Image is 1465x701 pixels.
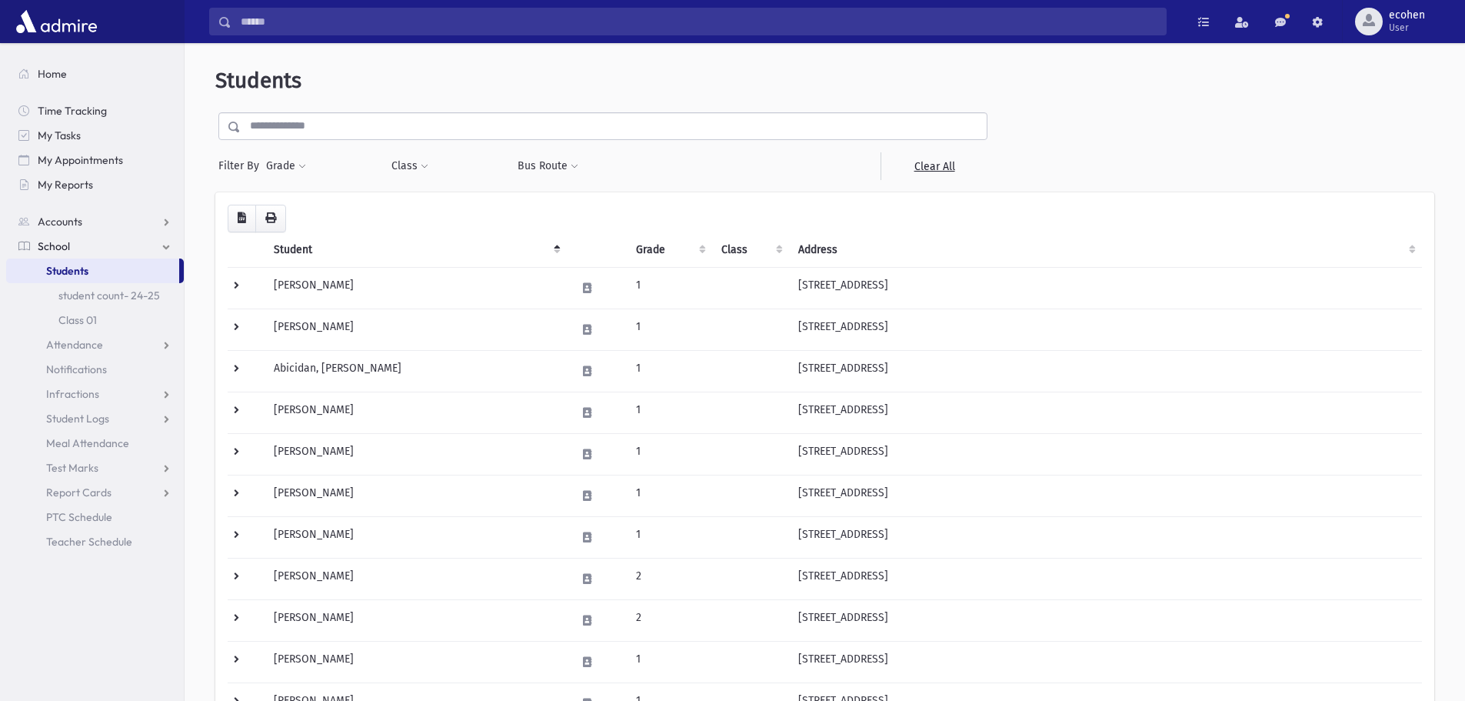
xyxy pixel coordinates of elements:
[38,239,70,253] span: School
[38,104,107,118] span: Time Tracking
[627,433,711,475] td: 1
[215,68,301,93] span: Students
[627,309,711,350] td: 1
[38,129,81,142] span: My Tasks
[627,599,711,641] td: 2
[265,641,567,683] td: [PERSON_NAME]
[627,516,711,558] td: 1
[789,232,1422,268] th: Address: activate to sort column ascending
[627,267,711,309] td: 1
[265,599,567,641] td: [PERSON_NAME]
[517,152,579,180] button: Bus Route
[46,436,129,450] span: Meal Attendance
[231,8,1166,35] input: Search
[627,232,711,268] th: Grade: activate to sort column ascending
[6,308,184,332] a: Class 01
[789,392,1422,433] td: [STREET_ADDRESS]
[255,205,286,232] button: Print
[881,152,987,180] a: Clear All
[46,264,88,278] span: Students
[6,172,184,197] a: My Reports
[6,382,184,406] a: Infractions
[627,475,711,516] td: 1
[789,433,1422,475] td: [STREET_ADDRESS]
[6,148,184,172] a: My Appointments
[6,357,184,382] a: Notifications
[218,158,265,174] span: Filter By
[6,505,184,529] a: PTC Schedule
[789,516,1422,558] td: [STREET_ADDRESS]
[789,309,1422,350] td: [STREET_ADDRESS]
[265,433,567,475] td: [PERSON_NAME]
[6,332,184,357] a: Attendance
[6,456,184,480] a: Test Marks
[789,599,1422,641] td: [STREET_ADDRESS]
[6,529,184,554] a: Teacher Schedule
[627,350,711,392] td: 1
[265,350,567,392] td: Abicidan, [PERSON_NAME]
[265,558,567,599] td: [PERSON_NAME]
[1389,22,1425,34] span: User
[38,67,67,81] span: Home
[6,234,184,259] a: School
[265,475,567,516] td: [PERSON_NAME]
[46,338,103,352] span: Attendance
[627,641,711,683] td: 1
[46,461,98,475] span: Test Marks
[789,267,1422,309] td: [STREET_ADDRESS]
[789,558,1422,599] td: [STREET_ADDRESS]
[6,431,184,456] a: Meal Attendance
[265,392,567,433] td: [PERSON_NAME]
[789,641,1422,683] td: [STREET_ADDRESS]
[627,558,711,599] td: 2
[789,475,1422,516] td: [STREET_ADDRESS]
[6,123,184,148] a: My Tasks
[627,392,711,433] td: 1
[712,232,789,268] th: Class: activate to sort column ascending
[46,486,112,499] span: Report Cards
[228,205,256,232] button: CSV
[38,215,82,229] span: Accounts
[6,209,184,234] a: Accounts
[12,6,101,37] img: AdmirePro
[38,153,123,167] span: My Appointments
[6,480,184,505] a: Report Cards
[46,362,107,376] span: Notifications
[265,516,567,558] td: [PERSON_NAME]
[46,387,99,401] span: Infractions
[38,178,93,192] span: My Reports
[46,412,109,426] span: Student Logs
[1389,9,1425,22] span: ecohen
[46,535,132,549] span: Teacher Schedule
[6,259,179,283] a: Students
[6,283,184,308] a: student count- 24-25
[265,309,567,350] td: [PERSON_NAME]
[265,152,307,180] button: Grade
[391,152,429,180] button: Class
[789,350,1422,392] td: [STREET_ADDRESS]
[265,267,567,309] td: [PERSON_NAME]
[6,406,184,431] a: Student Logs
[265,232,567,268] th: Student: activate to sort column descending
[46,510,112,524] span: PTC Schedule
[6,62,184,86] a: Home
[6,98,184,123] a: Time Tracking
